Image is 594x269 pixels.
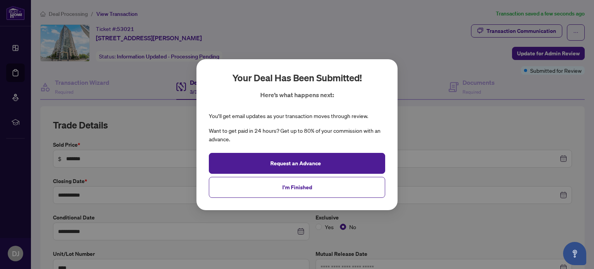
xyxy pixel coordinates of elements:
[209,176,385,197] button: I'm Finished
[260,90,334,99] p: Here’s what happens next:
[270,157,321,169] span: Request an Advance
[282,181,312,193] span: I'm Finished
[232,72,362,84] h2: Your deal has been submitted!
[209,127,385,144] div: Want to get paid in 24 hours? Get up to 80% of your commission with an advance.
[209,152,385,173] button: Request an Advance
[209,112,368,120] div: You’ll get email updates as your transaction moves through review.
[563,242,586,265] button: Open asap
